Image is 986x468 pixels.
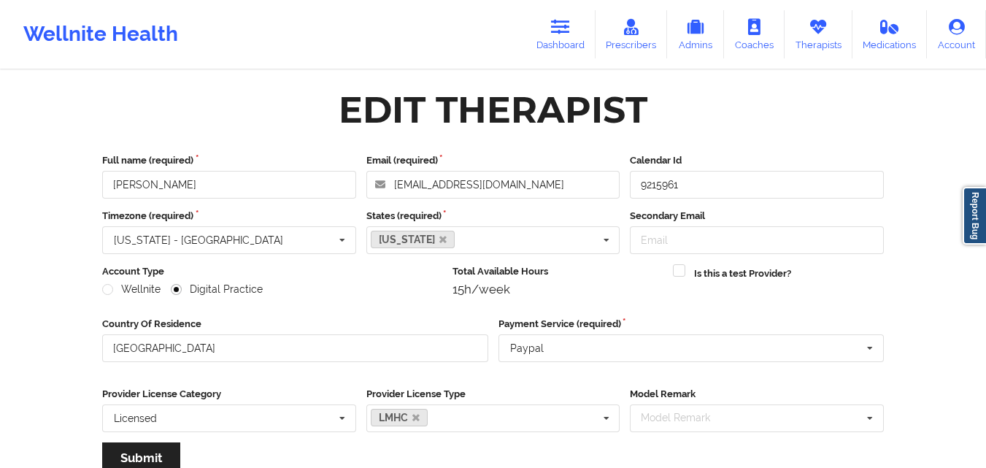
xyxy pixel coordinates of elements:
a: LMHC [371,409,428,426]
label: Payment Service (required) [498,317,885,331]
input: Calendar Id [630,171,884,199]
label: Timezone (required) [102,209,356,223]
div: Model Remark [637,410,731,426]
div: 15h/week [452,282,663,296]
a: Account [927,10,986,58]
a: Medications [852,10,928,58]
a: Prescribers [596,10,668,58]
label: Account Type [102,264,442,279]
label: Total Available Hours [452,264,663,279]
label: Secondary Email [630,209,884,223]
label: States (required) [366,209,620,223]
label: Provider License Type [366,387,620,402]
input: Email [630,226,884,254]
label: Wellnite [102,283,161,296]
div: Paypal [510,343,544,353]
a: Coaches [724,10,785,58]
div: [US_STATE] - [GEOGRAPHIC_DATA] [114,235,283,245]
input: Email address [366,171,620,199]
a: [US_STATE] [371,231,455,248]
a: Admins [667,10,724,58]
label: Model Remark [630,387,884,402]
div: Edit Therapist [339,87,647,133]
a: Report Bug [963,187,986,245]
div: Licensed [114,413,157,423]
a: Therapists [785,10,852,58]
label: Digital Practice [171,283,263,296]
label: Full name (required) [102,153,356,168]
label: Is this a test Provider? [694,266,791,281]
input: Full name [102,171,356,199]
label: Provider License Category [102,387,356,402]
label: Email (required) [366,153,620,168]
label: Country Of Residence [102,317,488,331]
label: Calendar Id [630,153,884,168]
a: Dashboard [525,10,596,58]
